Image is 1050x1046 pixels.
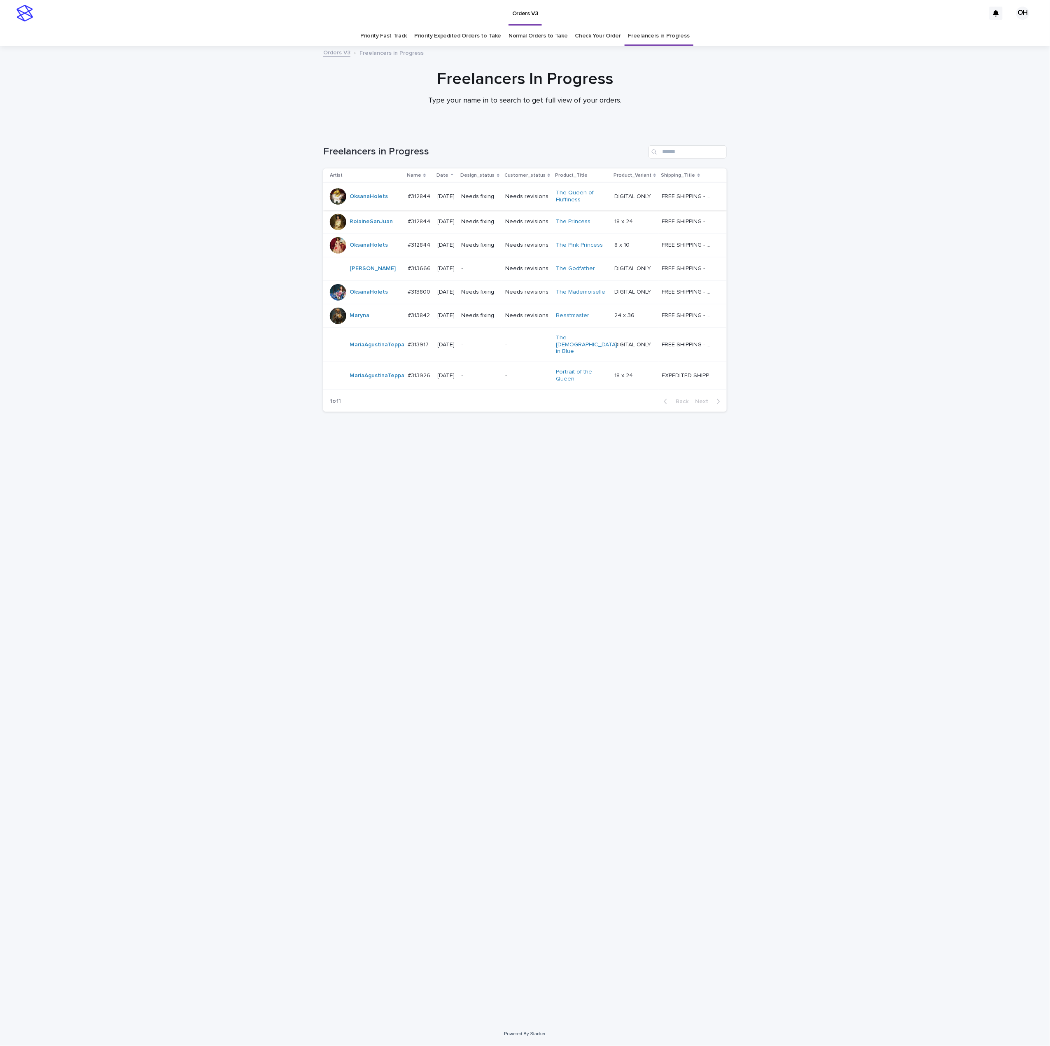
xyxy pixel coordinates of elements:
[323,362,727,390] tr: MariaAgustinaTeppa #313926#313926 [DATE]--Portrait of the Queen 18 x 2418 x 24 EXPEDITED SHIPPING...
[661,171,695,180] p: Shipping_Title
[662,340,715,348] p: FREE SHIPPING - preview in 1-2 business days, after your approval delivery will take 5-10 b.d.
[350,312,369,319] a: Maryna
[359,48,424,57] p: Freelancers in Progress
[462,312,499,319] p: Needs fixing
[323,183,727,210] tr: OksanaHolets #312844#312844 [DATE]Needs fixingNeeds revisionsThe Queen of Fluffiness DIGITAL ONLY...
[505,341,550,348] p: -
[649,145,727,159] input: Search
[556,312,590,319] a: Beastmaster
[323,280,727,304] tr: OksanaHolets #313800#313800 [DATE]Needs fixingNeeds revisionsThe Mademoiselle DIGITAL ONLYDIGITAL...
[462,341,499,348] p: -
[462,265,499,272] p: -
[505,289,550,296] p: Needs revisions
[360,96,690,105] p: Type your name in to search to get full view of your orders.
[408,340,430,348] p: #313917
[504,1032,546,1037] a: Powered By Stacker
[556,369,608,383] a: Portrait of the Queen
[360,26,407,46] a: Priority Fast Track
[408,240,432,249] p: #312844
[1016,7,1029,20] div: OH
[614,264,653,272] p: DIGITAL ONLY
[407,171,421,180] p: Name
[505,218,550,225] p: Needs revisions
[408,191,432,200] p: #312844
[438,193,455,200] p: [DATE]
[350,372,404,379] a: MariaAgustinaTeppa
[350,193,388,200] a: OksanaHolets
[323,327,727,362] tr: MariaAgustinaTeppa #313917#313917 [DATE]--The [DEMOGRAPHIC_DATA] in Blue DIGITAL ONLYDIGITAL ONLY...
[408,311,432,319] p: #313842
[575,26,621,46] a: Check Your Order
[505,242,550,249] p: Needs revisions
[414,26,501,46] a: Priority Expedited Orders to Take
[323,391,348,411] p: 1 of 1
[408,287,432,296] p: #313800
[438,312,455,319] p: [DATE]
[671,399,688,404] span: Back
[462,218,499,225] p: Needs fixing
[662,264,715,272] p: FREE SHIPPING - preview in 1-2 business days, after your approval delivery will take 5-10 b.d.
[438,265,455,272] p: [DATE]
[614,340,653,348] p: DIGITAL ONLY
[662,371,715,379] p: EXPEDITED SHIPPING - preview in 1 business day; delivery up to 5 business days after your approval.
[408,217,432,225] p: #312844
[662,311,715,319] p: FREE SHIPPING - preview in 1-2 business days, after your approval delivery will take 5-10 b.d.
[556,289,606,296] a: The Mademoiselle
[438,341,455,348] p: [DATE]
[438,242,455,249] p: [DATE]
[408,264,432,272] p: #313666
[662,287,715,296] p: FREE SHIPPING - preview in 1-2 business days, after your approval delivery will take 5-10 b.d.
[438,289,455,296] p: [DATE]
[505,193,550,200] p: Needs revisions
[323,233,727,257] tr: OksanaHolets #312844#312844 [DATE]Needs fixingNeeds revisionsThe Pink Princess 8 x 108 x 10 FREE ...
[462,193,499,200] p: Needs fixing
[556,265,595,272] a: The Godfather
[323,257,727,280] tr: [PERSON_NAME] #313666#313666 [DATE]-Needs revisionsThe Godfather DIGITAL ONLYDIGITAL ONLY FREE SH...
[657,398,692,405] button: Back
[323,146,645,158] h1: Freelancers in Progress
[505,372,550,379] p: -
[614,371,635,379] p: 18 x 24
[692,398,727,405] button: Next
[350,218,393,225] a: RolaineSanJuan
[461,171,495,180] p: Design_status
[323,47,350,57] a: Orders V3
[505,312,550,319] p: Needs revisions
[330,171,343,180] p: Artist
[695,399,713,404] span: Next
[555,171,588,180] p: Product_Title
[408,371,432,379] p: #313926
[509,26,568,46] a: Normal Orders to Take
[662,240,715,249] p: FREE SHIPPING - preview in 1-2 business days, after your approval delivery will take 5-10 b.d.
[662,217,715,225] p: FREE SHIPPING - preview in 1-2 business days, after your approval delivery will take 5-10 b.d.
[614,287,653,296] p: DIGITAL ONLY
[504,171,546,180] p: Customer_status
[556,218,591,225] a: The Princess
[438,372,455,379] p: [DATE]
[614,311,636,319] p: 24 x 36
[662,191,715,200] p: FREE SHIPPING - preview in 1-2 business days, after your approval delivery will take 5-10 b.d.
[556,334,618,355] a: The [DEMOGRAPHIC_DATA] in Blue
[16,5,33,21] img: stacker-logo-s-only.png
[462,289,499,296] p: Needs fixing
[350,341,404,348] a: MariaAgustinaTeppa
[614,240,631,249] p: 8 x 10
[614,171,651,180] p: Product_Variant
[556,242,603,249] a: The Pink Princess
[438,218,455,225] p: [DATE]
[350,265,396,272] a: [PERSON_NAME]
[350,242,388,249] a: OksanaHolets
[462,372,499,379] p: -
[505,265,550,272] p: Needs revisions
[614,191,653,200] p: DIGITAL ONLY
[437,171,449,180] p: Date
[323,69,727,89] h1: Freelancers In Progress
[556,189,608,203] a: The Queen of Fluffiness
[628,26,690,46] a: Freelancers in Progress
[323,304,727,327] tr: Maryna #313842#313842 [DATE]Needs fixingNeeds revisionsBeastmaster 24 x 3624 x 36 FREE SHIPPING -...
[323,210,727,233] tr: RolaineSanJuan #312844#312844 [DATE]Needs fixingNeeds revisionsThe Princess 18 x 2418 x 24 FREE S...
[614,217,635,225] p: 18 x 24
[462,242,499,249] p: Needs fixing
[350,289,388,296] a: OksanaHolets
